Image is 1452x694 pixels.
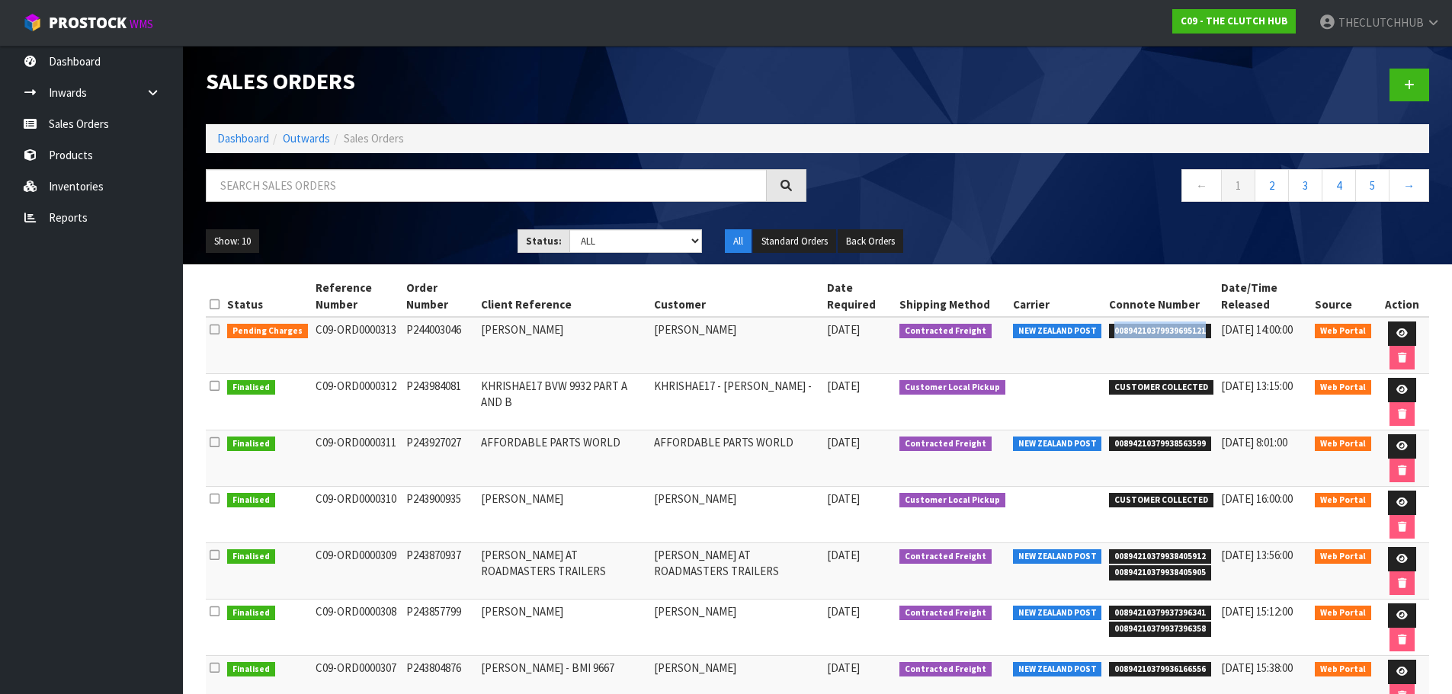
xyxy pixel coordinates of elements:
th: Shipping Method [896,276,1009,317]
th: Reference Number [312,276,403,317]
span: Web Portal [1315,324,1371,339]
span: [DATE] 13:56:00 [1221,548,1293,562]
td: [PERSON_NAME] AT ROADMASTERS TRAILERS [477,543,650,600]
a: → [1389,169,1429,202]
span: Sales Orders [344,131,404,146]
span: Contracted Freight [899,549,992,564]
span: Web Portal [1315,380,1371,395]
a: 2 [1255,169,1289,202]
td: C09-ORD0000309 [312,543,403,600]
span: Finalised [227,437,275,452]
span: ProStock [49,13,127,33]
a: Dashboard [217,131,269,146]
span: [DATE] 14:00:00 [1221,322,1293,337]
td: P243984081 [402,374,477,430]
span: [DATE] [827,491,860,506]
strong: Status: [526,235,562,248]
span: [DATE] [827,435,860,449]
span: Customer Local Pickup [899,380,1005,395]
span: [DATE] 15:38:00 [1221,660,1293,675]
span: Pending Charges [227,324,308,339]
span: 00894210379937396358 [1109,622,1211,637]
span: Contracted Freight [899,606,992,621]
span: Web Portal [1315,606,1371,621]
span: 00894210379938405905 [1109,565,1211,580]
span: NEW ZEALAND POST [1013,662,1102,677]
span: [DATE] 16:00:00 [1221,491,1293,506]
span: [DATE] [827,322,860,337]
small: WMS [130,17,153,31]
a: Outwards [283,131,330,146]
td: [PERSON_NAME] [650,600,823,656]
td: P243900935 [402,487,477,543]
button: Show: 10 [206,229,259,254]
th: Status [223,276,312,317]
th: Connote Number [1105,276,1217,317]
strong: C09 - THE CLUTCH HUB [1181,14,1287,27]
span: 00894210379936166556 [1109,662,1211,677]
span: CUSTOMER COLLECTED [1109,380,1213,395]
td: P243857799 [402,600,477,656]
button: Back Orders [838,229,903,254]
a: 1 [1221,169,1255,202]
td: AFFORDABLE PARTS WORLD [650,430,823,487]
a: 4 [1322,169,1356,202]
span: 00894210379938405912 [1109,549,1211,564]
h1: Sales Orders [206,69,806,94]
img: cube-alt.png [23,13,42,32]
button: All [725,229,752,254]
td: P244003046 [402,317,477,374]
td: [PERSON_NAME] AT ROADMASTERS TRAILERS [650,543,823,600]
span: NEW ZEALAND POST [1013,606,1102,621]
span: [DATE] [827,604,860,619]
span: Contracted Freight [899,324,992,339]
a: 3 [1288,169,1322,202]
span: NEW ZEALAND POST [1013,324,1102,339]
th: Order Number [402,276,477,317]
span: Web Portal [1315,549,1371,564]
th: Carrier [1009,276,1106,317]
span: [DATE] [827,379,860,393]
span: Contracted Freight [899,662,992,677]
a: 5 [1355,169,1389,202]
span: NEW ZEALAND POST [1013,437,1102,452]
th: Date/Time Released [1217,276,1311,317]
nav: Page navigation [829,169,1430,206]
span: 00894210379937396341 [1109,606,1211,621]
th: Action [1375,276,1429,317]
td: C09-ORD0000310 [312,487,403,543]
span: 00894210379939695121 [1109,324,1211,339]
td: [PERSON_NAME] [650,487,823,543]
span: [DATE] [827,548,860,562]
td: [PERSON_NAME] [477,600,650,656]
th: Source [1311,276,1375,317]
th: Client Reference [477,276,650,317]
td: C09-ORD0000308 [312,600,403,656]
span: Customer Local Pickup [899,493,1005,508]
span: Web Portal [1315,493,1371,508]
td: C09-ORD0000313 [312,317,403,374]
span: THECLUTCHHUB [1338,15,1424,30]
td: C09-ORD0000311 [312,430,403,487]
span: [DATE] [827,660,860,675]
span: Finalised [227,493,275,508]
td: C09-ORD0000312 [312,374,403,430]
span: Web Portal [1315,437,1371,452]
span: CUSTOMER COLLECTED [1109,493,1213,508]
span: Web Portal [1315,662,1371,677]
td: [PERSON_NAME] [477,487,650,543]
a: ← [1181,169,1222,202]
span: Finalised [227,549,275,564]
th: Date Required [823,276,896,317]
span: Finalised [227,380,275,395]
td: [PERSON_NAME] [650,317,823,374]
span: [DATE] 13:15:00 [1221,379,1293,393]
span: [DATE] 15:12:00 [1221,604,1293,619]
td: [PERSON_NAME] [477,317,650,374]
td: KHRISHAE17 BVW 9932 PART A AND B [477,374,650,430]
button: Standard Orders [753,229,836,254]
input: Search sales orders [206,169,767,202]
span: 00894210379938563599 [1109,437,1211,452]
span: Contracted Freight [899,437,992,452]
span: [DATE] 8:01:00 [1221,435,1287,449]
